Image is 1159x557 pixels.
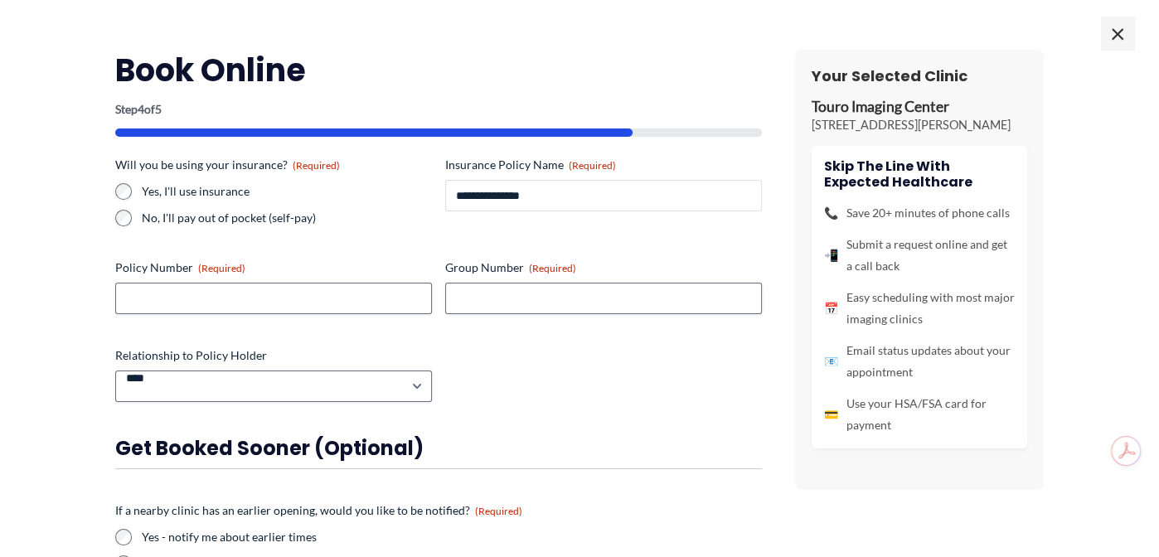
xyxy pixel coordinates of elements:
[115,50,762,90] h2: Book Online
[115,157,340,173] legend: Will you be using your insurance?
[824,202,1015,224] li: Save 20+ minutes of phone calls
[138,102,144,116] span: 4
[824,298,838,319] span: 📅
[824,351,838,372] span: 📧
[824,404,838,425] span: 💳
[569,159,616,172] span: (Required)
[115,502,522,519] legend: If a nearby clinic has an earlier opening, would you like to be notified?
[445,259,762,276] label: Group Number
[115,435,762,461] h3: Get booked sooner (optional)
[824,234,1015,277] li: Submit a request online and get a call back
[142,210,432,226] label: No, I'll pay out of pocket (self-pay)
[812,66,1027,85] h3: Your Selected Clinic
[475,505,522,517] span: (Required)
[824,287,1015,330] li: Easy scheduling with most major imaging clinics
[824,202,838,224] span: 📞
[142,529,762,545] label: Yes - notify me about earlier times
[115,104,762,115] p: Step of
[198,262,245,274] span: (Required)
[824,158,1015,190] h4: Skip the line with Expected Healthcare
[142,183,432,200] label: Yes, I'll use insurance
[115,259,432,276] label: Policy Number
[293,159,340,172] span: (Required)
[1101,17,1134,50] span: ×
[824,393,1015,436] li: Use your HSA/FSA card for payment
[115,347,432,364] label: Relationship to Policy Holder
[445,157,762,173] label: Insurance Policy Name
[812,117,1027,133] p: [STREET_ADDRESS][PERSON_NAME]
[529,262,576,274] span: (Required)
[812,98,1027,117] p: Touro Imaging Center
[155,102,162,116] span: 5
[824,245,838,266] span: 📲
[824,340,1015,383] li: Email status updates about your appointment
